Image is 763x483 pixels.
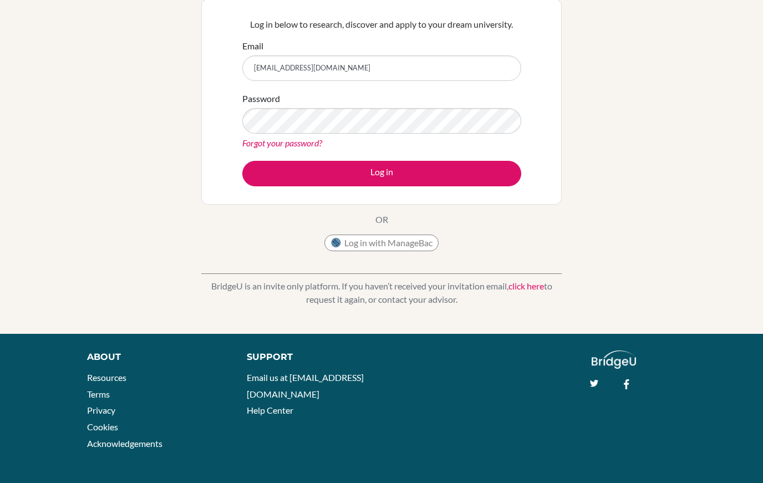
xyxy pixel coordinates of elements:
a: Acknowledgements [87,438,162,449]
label: Password [242,92,280,105]
a: Email us at [EMAIL_ADDRESS][DOMAIN_NAME] [247,372,364,399]
a: click here [508,281,544,291]
div: About [87,350,222,364]
div: Support [247,350,370,364]
a: Terms [87,389,110,399]
p: OR [375,213,388,226]
a: Cookies [87,421,118,432]
button: Log in [242,161,521,186]
a: Privacy [87,405,115,415]
button: Log in with ManageBac [324,235,439,251]
a: Forgot your password? [242,138,322,148]
p: Log in below to research, discover and apply to your dream university. [242,18,521,31]
a: Resources [87,372,126,383]
label: Email [242,39,263,53]
img: logo_white@2x-f4f0deed5e89b7ecb1c2cc34c3e3d731f90f0f143d5ea2071677605dd97b5244.png [592,350,637,369]
p: BridgeU is an invite only platform. If you haven’t received your invitation email, to request it ... [201,279,562,306]
a: Help Center [247,405,293,415]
